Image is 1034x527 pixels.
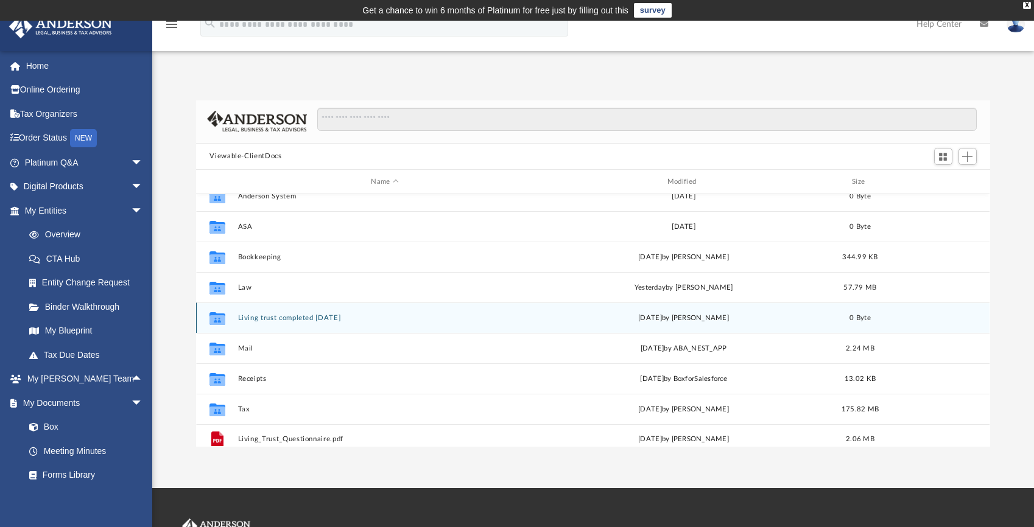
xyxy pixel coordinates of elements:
button: Law [238,284,532,291]
a: Online Ordering [9,78,161,102]
div: grid [196,194,990,446]
div: [DATE] by [PERSON_NAME] [537,404,831,415]
span: 0 Byte [850,223,871,230]
button: Viewable-ClientDocs [209,151,281,162]
img: Anderson Advisors Platinum Portal [5,15,116,38]
span: arrow_drop_down [131,175,155,200]
a: Home [9,54,161,78]
a: Binder Walkthrough [17,295,161,319]
div: [DATE] [537,191,831,202]
div: id [202,176,232,187]
div: NEW [70,129,97,147]
i: search [203,16,217,30]
div: by [PERSON_NAME] [537,282,831,293]
span: 344.99 KB [843,254,878,260]
div: id [890,176,976,187]
span: [DATE] [639,315,663,321]
a: My Documentsarrow_drop_down [9,391,155,415]
span: arrow_drop_down [131,150,155,175]
button: Anderson System [238,192,532,200]
a: Platinum Q&Aarrow_drop_down [9,150,161,175]
button: Tax [238,405,532,413]
button: ASA [238,223,532,231]
button: Living trust completed [DATE] [238,314,532,322]
div: Get a chance to win 6 months of Platinum for free just by filling out this [362,3,628,18]
button: Bookkeeping [238,253,532,261]
a: Digital Productsarrow_drop_down [9,175,161,199]
a: Forms Library [17,463,149,487]
a: Overview [17,223,161,247]
div: [DATE] by ABA_NEST_APP [537,343,831,354]
a: survey [634,3,672,18]
div: [DATE] by BoxforSalesforce [537,374,831,385]
button: Add [958,148,977,165]
button: Living_Trust_Questionnaire.pdf [238,436,532,444]
a: Box [17,415,149,439]
span: yesterday [635,284,666,291]
a: My Blueprint [17,319,155,343]
input: Search files and folders [317,108,977,131]
div: Modified [536,176,831,187]
div: by [PERSON_NAME] [537,313,831,324]
div: [DATE] by [PERSON_NAME] [537,435,831,445]
a: Tax Due Dates [17,343,161,367]
span: 57.79 MB [844,284,877,291]
button: Mail [238,344,532,352]
span: 2.24 MB [846,345,874,352]
button: Switch to Grid View [934,148,952,165]
a: Entity Change Request [17,271,161,295]
span: 2.06 MB [846,436,874,443]
img: User Pic [1007,15,1025,33]
span: 175.82 MB [842,406,879,413]
div: close [1023,2,1031,9]
div: [DATE] by [PERSON_NAME] [537,252,831,263]
div: [DATE] [537,222,831,232]
span: arrow_drop_down [131,391,155,416]
a: CTA Hub [17,246,161,271]
a: My Entitiesarrow_drop_down [9,198,161,223]
div: Name [237,176,532,187]
div: Size [836,176,885,187]
button: Receipts [238,375,532,383]
a: Tax Organizers [9,102,161,126]
span: 0 Byte [850,315,871,321]
span: 13.02 KB [845,375,876,382]
a: My [PERSON_NAME] Teamarrow_drop_up [9,367,155,391]
i: menu [164,17,179,32]
a: menu [164,23,179,32]
span: 0 Byte [850,193,871,200]
span: arrow_drop_up [131,367,155,392]
span: arrow_drop_down [131,198,155,223]
a: Order StatusNEW [9,126,161,151]
a: Meeting Minutes [17,439,155,463]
